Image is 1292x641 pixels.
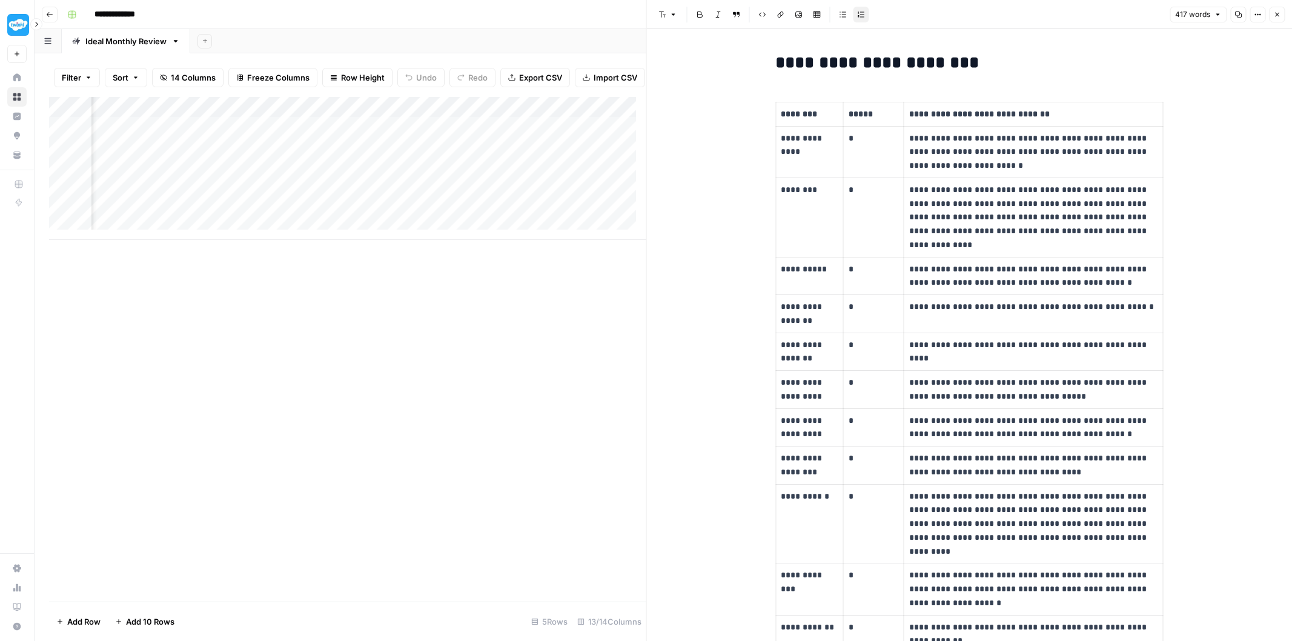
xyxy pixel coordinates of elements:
button: Export CSV [500,68,570,87]
a: Learning Hub [7,597,27,617]
span: Export CSV [519,71,562,84]
span: Redo [468,71,488,84]
span: Freeze Columns [247,71,310,84]
button: Help + Support [7,617,27,636]
a: Usage [7,578,27,597]
button: Freeze Columns [228,68,317,87]
span: 14 Columns [171,71,216,84]
button: Sort [105,68,147,87]
button: Workspace: Twinkl [7,10,27,40]
span: Sort [113,71,128,84]
a: Settings [7,559,27,578]
a: Insights [7,107,27,126]
span: 417 words [1175,9,1210,20]
button: Add 10 Rows [108,612,182,631]
div: Ideal Monthly Review [85,35,167,47]
span: Row Height [341,71,385,84]
button: Import CSV [575,68,645,87]
img: Twinkl Logo [7,14,29,36]
a: Opportunities [7,126,27,145]
span: Add 10 Rows [126,616,174,628]
span: Undo [416,71,437,84]
a: Your Data [7,145,27,165]
a: Browse [7,87,27,107]
span: Import CSV [594,71,637,84]
span: Add Row [67,616,101,628]
div: 5 Rows [526,612,572,631]
button: Add Row [49,612,108,631]
span: Filter [62,71,81,84]
button: 417 words [1170,7,1227,22]
a: Ideal Monthly Review [62,29,190,53]
button: Filter [54,68,100,87]
div: 13/14 Columns [572,612,646,631]
button: Row Height [322,68,393,87]
a: Home [7,68,27,87]
button: Redo [449,68,495,87]
button: Undo [397,68,445,87]
button: 14 Columns [152,68,224,87]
